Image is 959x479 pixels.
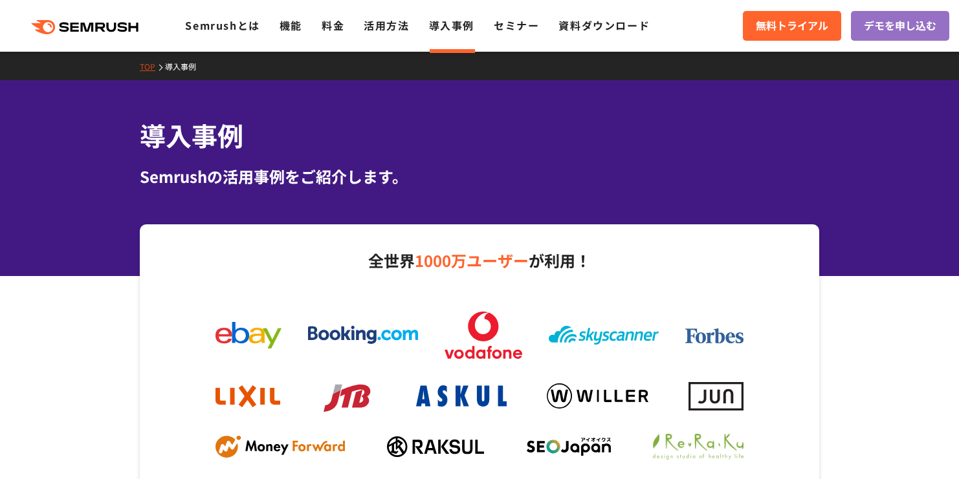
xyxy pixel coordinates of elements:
a: TOP [140,61,165,72]
img: ReRaKu [653,434,744,460]
a: 機能 [280,17,302,33]
img: lixil [215,385,280,407]
a: Semrushとは [185,17,259,33]
span: 1000万ユーザー [415,249,529,271]
img: raksul [387,436,484,457]
img: skyscanner [549,326,659,345]
img: willer [547,383,648,409]
a: 活用方法 [364,17,409,33]
a: セミナー [494,17,539,33]
span: 無料トライアル [756,17,828,34]
img: forbes [685,328,744,344]
a: 資料ダウンロード [558,17,650,33]
p: 全世界 が利用！ [203,247,756,274]
img: ebay [215,322,281,348]
h1: 導入事例 [140,116,819,154]
img: askul [416,385,507,407]
img: jun [689,382,744,410]
span: デモを申し込む [864,17,936,34]
a: デモを申し込む [851,11,949,41]
a: 無料トライアル [743,11,841,41]
a: 料金 [322,17,344,33]
a: 導入事例 [429,17,474,33]
img: mf [215,436,345,458]
a: 導入事例 [165,61,206,72]
div: Semrushの活用事例をご紹介します。 [140,165,819,188]
img: jtb [320,378,375,415]
img: vodafone [445,312,522,359]
img: booking [308,326,418,344]
img: seojapan [527,438,611,456]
